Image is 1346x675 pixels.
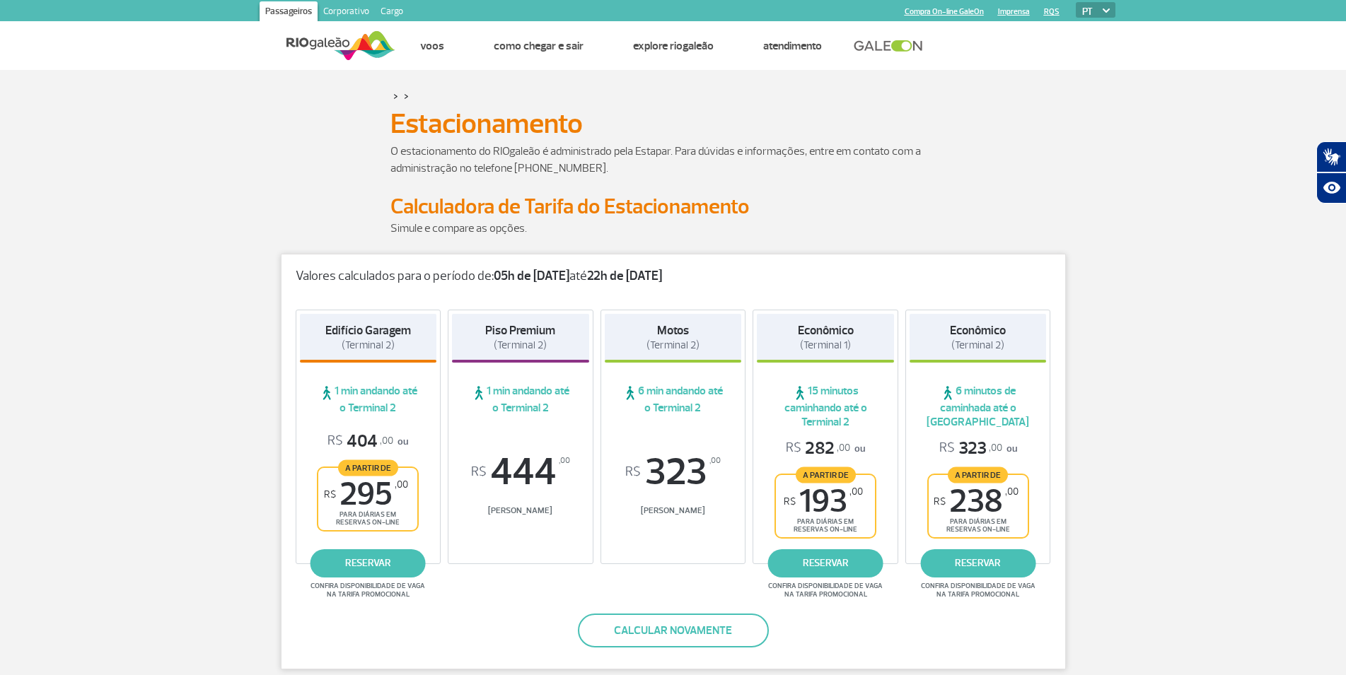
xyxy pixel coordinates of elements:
a: Corporativo [318,1,375,24]
span: 323 [605,453,742,491]
span: 15 minutos caminhando até o Terminal 2 [757,384,894,429]
span: (Terminal 1) [800,339,851,352]
button: Abrir recursos assistivos. [1316,172,1346,204]
span: 444 [452,453,589,491]
span: 404 [327,430,393,452]
span: 193 [784,486,863,517]
span: (Terminal 2) [494,339,547,352]
p: O estacionamento do RIOgaleão é administrado pela Estapar. Para dúvidas e informações, entre em c... [390,143,956,177]
p: Valores calculados para o período de: até [296,269,1051,284]
sup: R$ [934,495,946,507]
a: reservar [920,549,1035,577]
sup: ,00 [849,486,863,498]
h1: Estacionamento [390,112,956,136]
a: reservar [768,549,883,577]
p: ou [786,438,865,459]
a: Voos [420,39,444,53]
span: 323 [939,438,1002,459]
div: Plugin de acessibilidade da Hand Talk. [1316,141,1346,204]
a: Compra On-line GaleOn [905,7,984,16]
button: Calcular novamente [578,614,769,647]
span: 238 [934,486,1019,517]
strong: Econômico [798,323,854,338]
p: ou [327,430,408,452]
span: Confira disponibilidade de vaga na tarifa promocional [308,582,427,599]
h2: Calculadora de Tarifa do Estacionamento [390,194,956,220]
strong: Econômico [950,323,1006,338]
span: A partir de [796,466,856,483]
span: 6 minutos de caminhada até o [GEOGRAPHIC_DATA] [910,384,1047,429]
strong: 22h de [DATE] [587,268,662,284]
sup: ,00 [709,453,721,469]
span: [PERSON_NAME] [452,505,589,516]
strong: Edifício Garagem [325,323,411,338]
strong: Piso Premium [485,323,555,338]
sup: ,00 [559,453,570,469]
a: > [404,88,409,104]
sup: ,00 [1005,486,1019,498]
strong: Motos [657,323,689,338]
span: 1 min andando até o Terminal 2 [300,384,437,415]
span: 6 min andando até o Terminal 2 [605,384,742,415]
a: Atendimento [763,39,822,53]
span: 1 min andando até o Terminal 2 [452,384,589,415]
span: para diárias em reservas on-line [788,517,863,534]
span: Confira disponibilidade de vaga na tarifa promocional [919,582,1038,599]
a: Explore RIOgaleão [633,39,714,53]
span: [PERSON_NAME] [605,505,742,516]
p: ou [939,438,1017,459]
span: (Terminal 2) [646,339,700,352]
span: A partir de [338,459,398,476]
a: Cargo [375,1,409,24]
a: Imprensa [998,7,1030,16]
sup: R$ [625,464,641,480]
a: Passageiros [260,1,318,24]
sup: R$ [471,464,487,480]
a: RQS [1044,7,1060,16]
span: para diárias em reservas on-line [941,517,1016,534]
span: (Terminal 2) [342,339,395,352]
p: Simule e compare as opções. [390,220,956,237]
sup: R$ [784,495,796,507]
span: (Terminal 2) [951,339,1004,352]
span: A partir de [948,466,1008,483]
sup: R$ [324,488,336,500]
a: reservar [311,549,426,577]
span: para diárias em reservas on-line [330,510,405,527]
span: 295 [324,479,408,510]
a: Como chegar e sair [494,39,584,53]
button: Abrir tradutor de língua de sinais. [1316,141,1346,172]
sup: ,00 [395,479,408,491]
span: 282 [786,438,850,459]
a: > [393,88,398,104]
span: Confira disponibilidade de vaga na tarifa promocional [766,582,885,599]
strong: 05h de [DATE] [494,268,569,284]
